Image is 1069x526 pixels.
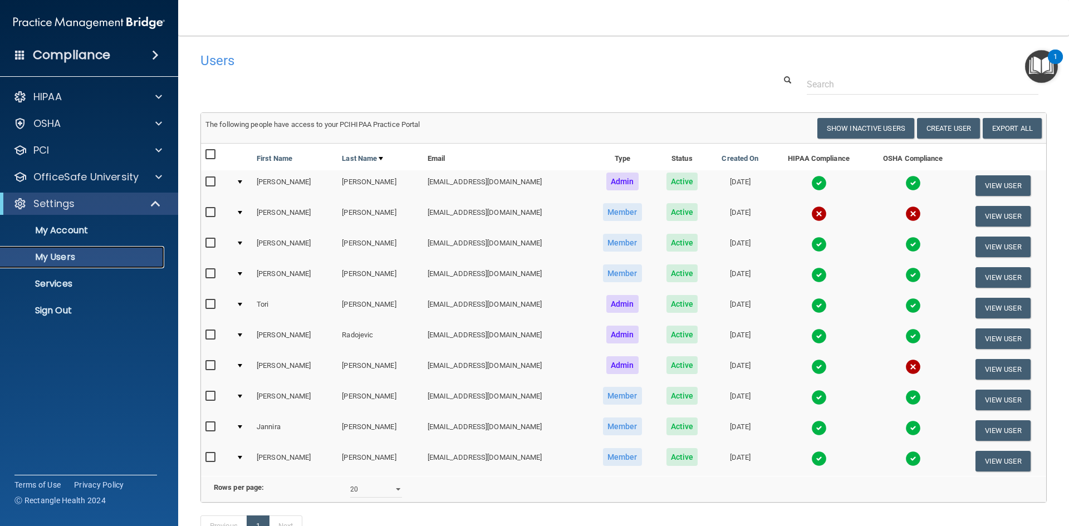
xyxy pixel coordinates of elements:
th: Type [590,144,655,170]
p: Services [7,278,159,289]
a: Terms of Use [14,479,61,490]
span: Active [666,326,698,343]
a: Settings [13,197,161,210]
td: [DATE] [709,385,771,415]
img: tick.e7d51cea.svg [811,267,827,283]
span: Active [666,295,698,313]
span: Member [603,387,642,405]
td: [PERSON_NAME] [252,232,337,262]
button: Show Inactive Users [817,118,914,139]
td: [EMAIL_ADDRESS][DOMAIN_NAME] [423,415,590,446]
button: Create User [917,118,980,139]
td: [PERSON_NAME] [337,385,423,415]
img: tick.e7d51cea.svg [811,390,827,405]
span: Active [666,356,698,374]
p: OfficeSafe University [33,170,139,184]
td: [DATE] [709,232,771,262]
td: [EMAIL_ADDRESS][DOMAIN_NAME] [423,293,590,323]
td: [PERSON_NAME] [337,354,423,385]
td: [PERSON_NAME] [337,170,423,201]
h4: Users [200,53,687,68]
span: Active [666,234,698,252]
img: tick.e7d51cea.svg [811,298,827,313]
img: PMB logo [13,12,165,34]
td: [PERSON_NAME] [252,354,337,385]
a: First Name [257,152,292,165]
input: Search [807,74,1038,95]
a: Privacy Policy [74,479,124,490]
th: HIPAA Compliance [771,144,866,170]
td: [PERSON_NAME] [337,446,423,476]
td: [PERSON_NAME] [252,201,337,232]
td: [DATE] [709,323,771,354]
a: OfficeSafe University [13,170,162,184]
td: [DATE] [709,170,771,201]
td: [PERSON_NAME] [252,385,337,415]
img: tick.e7d51cea.svg [811,328,827,344]
td: [EMAIL_ADDRESS][DOMAIN_NAME] [423,446,590,476]
img: tick.e7d51cea.svg [905,420,921,436]
td: [PERSON_NAME] [337,232,423,262]
td: [DATE] [709,262,771,293]
p: My Account [7,225,159,236]
td: Tori [252,293,337,323]
span: Active [666,173,698,190]
button: View User [975,328,1031,349]
button: View User [975,298,1031,318]
span: Admin [606,173,639,190]
img: tick.e7d51cea.svg [811,359,827,375]
img: tick.e7d51cea.svg [811,175,827,191]
td: [DATE] [709,293,771,323]
img: tick.e7d51cea.svg [905,298,921,313]
div: 1 [1053,57,1057,71]
span: Member [603,203,642,221]
span: Active [666,387,698,405]
a: Created On [722,152,758,165]
td: [PERSON_NAME] [252,323,337,354]
span: Active [666,417,698,435]
td: [EMAIL_ADDRESS][DOMAIN_NAME] [423,232,590,262]
button: Open Resource Center, 1 new notification [1025,50,1058,83]
span: Member [603,417,642,435]
td: [PERSON_NAME] [252,446,337,476]
button: View User [975,390,1031,410]
img: tick.e7d51cea.svg [905,328,921,344]
a: OSHA [13,117,162,130]
span: Member [603,234,642,252]
th: OSHA Compliance [866,144,959,170]
h4: Compliance [33,47,110,63]
td: [EMAIL_ADDRESS][DOMAIN_NAME] [423,201,590,232]
button: View User [975,175,1031,196]
img: tick.e7d51cea.svg [905,267,921,283]
td: [EMAIL_ADDRESS][DOMAIN_NAME] [423,170,590,201]
button: View User [975,267,1031,288]
th: Email [423,144,590,170]
td: [EMAIL_ADDRESS][DOMAIN_NAME] [423,354,590,385]
td: [DATE] [709,446,771,476]
td: [PERSON_NAME] [252,262,337,293]
span: Ⓒ Rectangle Health 2024 [14,495,106,506]
button: View User [975,237,1031,257]
td: [PERSON_NAME] [337,262,423,293]
img: cross.ca9f0e7f.svg [811,206,827,222]
a: PCI [13,144,162,157]
p: My Users [7,252,159,263]
td: [DATE] [709,354,771,385]
button: View User [975,451,1031,471]
span: Member [603,448,642,466]
img: cross.ca9f0e7f.svg [905,206,921,222]
img: tick.e7d51cea.svg [905,237,921,252]
span: Admin [606,295,639,313]
button: View User [975,206,1031,227]
p: HIPAA [33,90,62,104]
td: [EMAIL_ADDRESS][DOMAIN_NAME] [423,262,590,293]
td: [DATE] [709,415,771,446]
img: cross.ca9f0e7f.svg [905,359,921,375]
td: Jannira [252,415,337,446]
td: Radojevic [337,323,423,354]
img: tick.e7d51cea.svg [811,451,827,466]
p: OSHA [33,117,61,130]
span: Member [603,264,642,282]
a: HIPAA [13,90,162,104]
button: View User [975,420,1031,441]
